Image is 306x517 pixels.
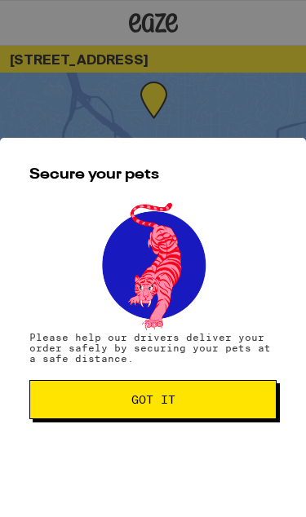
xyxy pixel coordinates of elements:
[29,167,277,182] h2: Secure your pets
[131,394,175,405] span: Got it
[29,332,277,364] p: Please help our drivers deliver your order safely by securing your pets at a safe distance.
[11,12,135,28] span: Hi. Need any help?
[86,198,220,332] img: pets
[29,380,277,419] button: Got it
